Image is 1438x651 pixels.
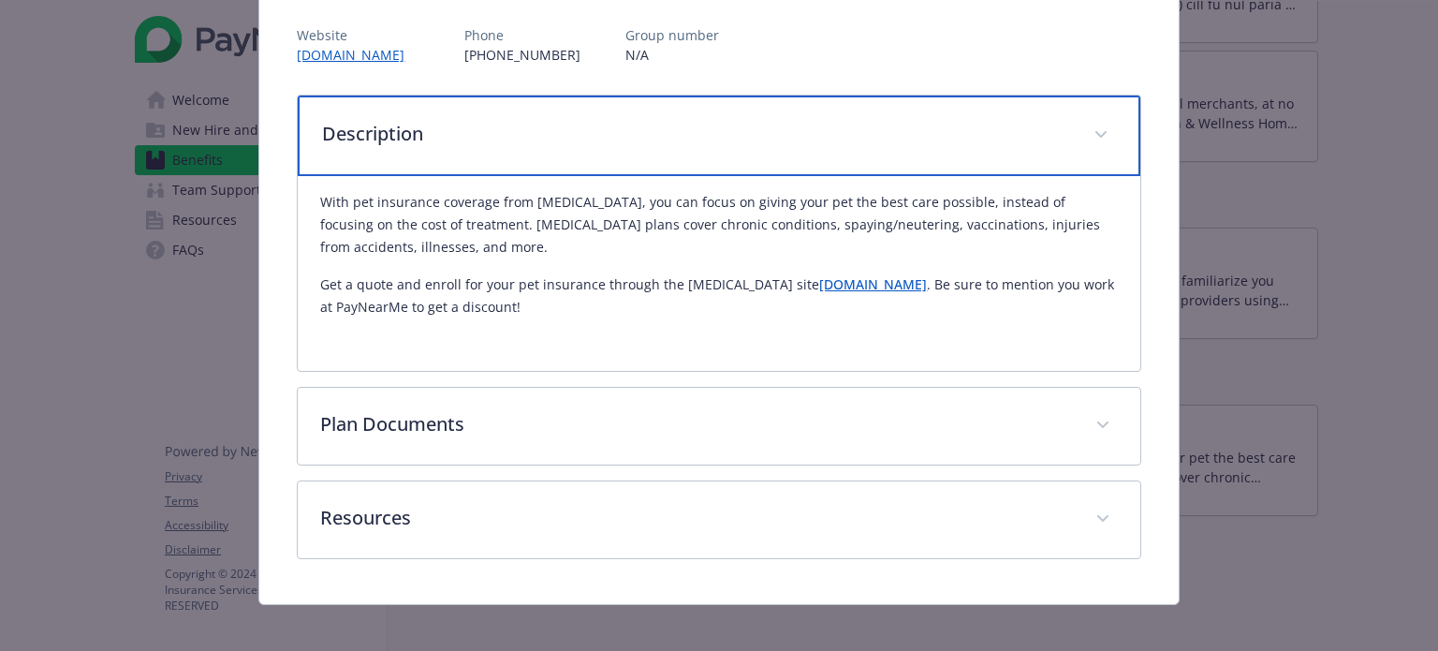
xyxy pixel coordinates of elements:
[320,504,1072,532] p: Resources
[320,410,1072,438] p: Plan Documents
[464,45,580,65] p: [PHONE_NUMBER]
[297,25,419,45] p: Website
[298,96,1139,176] div: Description
[297,46,419,64] a: [DOMAIN_NAME]
[320,274,1117,318] p: Get a quote and enroll for your pet insurance through the [MEDICAL_DATA] site . Be sure to mentio...
[625,25,719,45] p: Group number
[298,388,1139,465] div: Plan Documents
[625,45,719,65] p: N/A
[298,176,1139,371] div: Description
[464,25,580,45] p: Phone
[320,191,1117,259] p: With pet insurance coverage from [MEDICAL_DATA], you can focus on giving your pet the best care p...
[322,120,1070,148] p: Description
[298,481,1139,558] div: Resources
[819,275,927,293] a: [DOMAIN_NAME]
